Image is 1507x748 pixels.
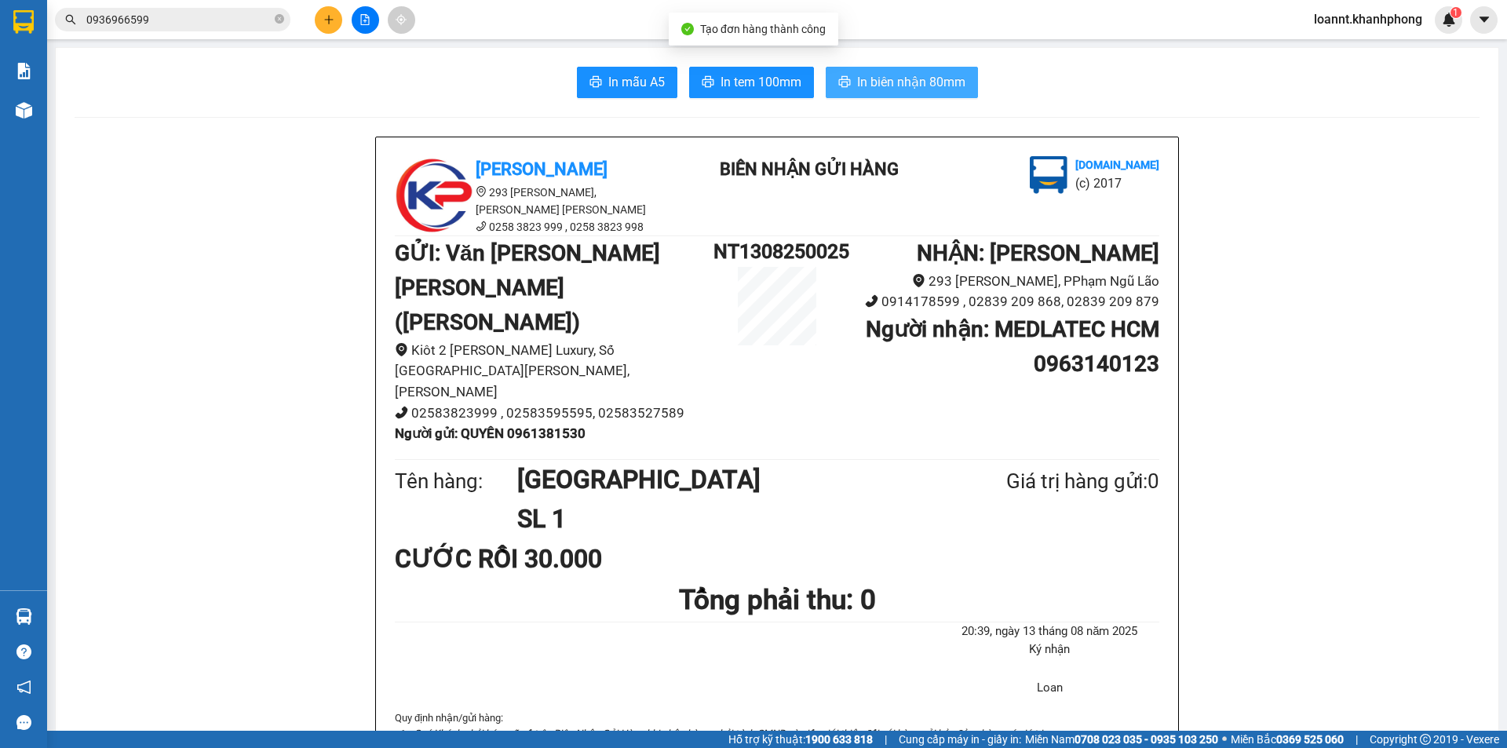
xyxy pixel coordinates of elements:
[930,465,1159,498] div: Giá trị hàng gửi: 0
[16,102,32,119] img: warehouse-icon
[20,101,89,175] b: [PERSON_NAME]
[20,20,98,98] img: logo.jpg
[16,680,31,695] span: notification
[608,72,665,92] span: In mẫu A5
[1470,6,1498,34] button: caret-down
[275,13,284,27] span: close-circle
[395,403,713,424] li: 02583823999 , 02583595595, 02583527589
[940,679,1159,698] li: Loan
[16,608,32,625] img: warehouse-icon
[395,406,408,419] span: phone
[1477,13,1491,27] span: caret-down
[1450,7,1461,18] sup: 1
[132,75,216,94] li: (c) 2017
[866,316,1159,377] b: Người nhận : MEDLATEC HCM 0963140123
[917,240,1159,266] b: NHẬN : [PERSON_NAME]
[1025,731,1218,748] span: Miền Nam
[396,14,407,25] span: aim
[101,23,151,124] b: BIÊN NHẬN GỬI HÀNG
[359,14,370,25] span: file-add
[826,67,978,98] button: printerIn biên nhận 80mm
[1453,7,1458,18] span: 1
[1075,733,1218,746] strong: 0708 023 035 - 0935 103 250
[857,72,965,92] span: In biên nhận 80mm
[414,728,1045,739] i: Quý Khách phải báo mã số trên Biên Nhận Gửi Hàng khi nhận hàng, phải trình CMND và giấy giới thiệ...
[841,291,1159,312] li: 0914178599 , 02839 209 868, 02839 209 879
[476,159,608,179] b: [PERSON_NAME]
[352,6,379,34] button: file-add
[841,271,1159,292] li: 293 [PERSON_NAME], PPhạm Ngũ Lão
[689,67,814,98] button: printerIn tem 100mm
[1030,156,1067,194] img: logo.jpg
[1442,13,1456,27] img: icon-new-feature
[86,11,272,28] input: Tìm tên, số ĐT hoặc mã đơn
[1075,159,1159,171] b: [DOMAIN_NAME]
[388,6,415,34] button: aim
[170,20,208,57] img: logo.jpg
[1276,733,1344,746] strong: 0369 525 060
[702,75,714,90] span: printer
[395,425,586,441] b: Người gửi : QUYÊN 0961381530
[16,715,31,730] span: message
[395,539,647,578] div: CƯỚC RỒI 30.000
[1231,731,1344,748] span: Miền Bắc
[476,186,487,197] span: environment
[865,294,878,308] span: phone
[940,640,1159,659] li: Ký nhận
[720,159,899,179] b: BIÊN NHẬN GỬI HÀNG
[315,6,342,34] button: plus
[395,465,517,498] div: Tên hàng:
[395,218,677,235] li: 0258 3823 999 , 0258 3823 998
[1301,9,1435,29] span: loannt.khanhphong
[395,578,1159,622] h1: Tổng phải thu: 0
[838,75,851,90] span: printer
[577,67,677,98] button: printerIn mẫu A5
[395,184,677,218] li: 293 [PERSON_NAME], [PERSON_NAME] [PERSON_NAME]
[899,731,1021,748] span: Cung cấp máy in - giấy in:
[323,14,334,25] span: plus
[713,236,841,267] h1: NT1308250025
[728,731,873,748] span: Hỗ trợ kỹ thuật:
[1356,731,1358,748] span: |
[700,23,826,35] span: Tạo đơn hàng thành công
[395,240,660,335] b: GỬI : Văn [PERSON_NAME] [PERSON_NAME] ([PERSON_NAME])
[13,10,34,34] img: logo-vxr
[681,23,694,35] span: check-circle
[395,343,408,356] span: environment
[885,731,887,748] span: |
[1075,173,1159,193] li: (c) 2017
[16,63,32,79] img: solution-icon
[16,644,31,659] span: question-circle
[805,733,873,746] strong: 1900 633 818
[476,221,487,232] span: phone
[275,14,284,24] span: close-circle
[517,460,930,499] h1: [GEOGRAPHIC_DATA]
[940,622,1159,641] li: 20:39, ngày 13 tháng 08 năm 2025
[395,156,473,235] img: logo.jpg
[721,72,801,92] span: In tem 100mm
[1222,736,1227,743] span: ⚪️
[912,274,925,287] span: environment
[65,14,76,25] span: search
[395,340,713,403] li: Kiôt 2 [PERSON_NAME] Luxury, Số [GEOGRAPHIC_DATA][PERSON_NAME], [PERSON_NAME]
[1420,734,1431,745] span: copyright
[132,60,216,72] b: [DOMAIN_NAME]
[517,499,930,538] h1: SL 1
[589,75,602,90] span: printer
